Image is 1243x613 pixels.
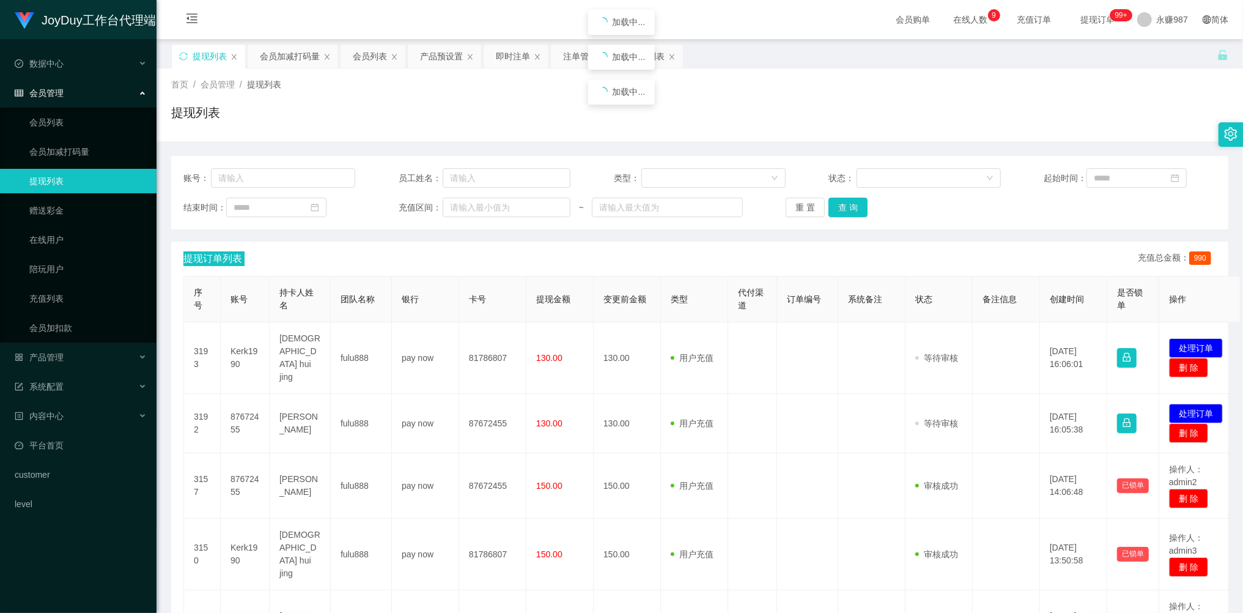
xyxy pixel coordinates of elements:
[1169,423,1208,443] button: 删 除
[29,228,147,252] a: 在线用户
[270,322,331,394] td: [DEMOGRAPHIC_DATA] hui jing
[15,412,23,420] i: 图标: profile
[42,1,156,40] h1: JoyDuy工作台代理端
[1169,404,1223,423] button: 处理订单
[29,169,147,193] a: 提现列表
[15,89,23,97] i: 图标: table
[420,45,463,68] div: 产品预设置
[614,172,641,185] span: 类型：
[15,382,23,391] i: 图标: form
[598,52,608,62] i: icon: loading
[15,382,64,392] span: 系统配置
[331,519,392,590] td: fulu888
[15,59,23,68] i: 图标: check-circle-o
[331,322,392,394] td: fulu888
[29,139,147,164] a: 会员加减打码量
[1169,533,1203,555] span: 操作人：admin3
[536,481,562,491] span: 150.00
[536,353,562,363] span: 130.00
[459,453,526,519] td: 87672455
[231,294,248,304] span: 账号
[496,45,530,68] div: 即时注单
[15,411,64,421] span: 内容中心
[1117,478,1149,493] button: 已锁单
[594,322,661,394] td: 130.00
[570,201,592,214] span: ~
[1044,172,1086,185] span: 起始时间：
[29,198,147,223] a: 赠送彩金
[221,453,270,519] td: 87672455
[240,80,242,89] span: /
[29,257,147,281] a: 陪玩用户
[1169,489,1208,508] button: 删 除
[613,52,646,62] span: 加载中...
[211,168,356,188] input: 请输入
[29,110,147,135] a: 会员列表
[443,198,570,217] input: 请输入最小值为
[671,353,714,363] span: 用户充值
[353,45,387,68] div: 会员列表
[915,549,958,559] span: 审核成功
[992,9,996,21] p: 9
[183,172,211,185] span: 账号：
[1171,174,1179,182] i: 图标: calendar
[270,519,331,590] td: [DEMOGRAPHIC_DATA] hui jing
[29,286,147,311] a: 充值列表
[828,198,868,217] button: 查 询
[184,453,221,519] td: 3157
[15,88,64,98] span: 会员管理
[1224,127,1237,141] i: 图标: setting
[1169,338,1223,358] button: 处理订单
[15,463,147,487] a: customer
[459,519,526,590] td: 81786807
[231,53,238,61] i: 图标: close
[311,203,319,212] i: 图标: calendar
[988,9,1000,21] sup: 9
[613,17,646,27] span: 加载中...
[221,322,270,394] td: Kerk1990
[1117,414,1137,433] button: 图标: lock
[392,519,459,590] td: pay now
[29,316,147,340] a: 会员加扣款
[402,294,419,304] span: 银行
[1169,358,1208,377] button: 删 除
[331,394,392,453] td: fulu888
[1110,9,1132,21] sup: 195
[399,172,443,185] span: 员工姓名：
[171,80,188,89] span: 首页
[1169,557,1208,577] button: 删 除
[193,80,196,89] span: /
[184,322,221,394] td: 3193
[536,418,562,428] span: 130.00
[536,294,570,304] span: 提现金额
[786,198,825,217] button: 重 置
[915,481,958,491] span: 审核成功
[1040,453,1107,519] td: [DATE] 14:06:48
[391,53,398,61] i: 图标: close
[915,418,958,428] span: 等待审核
[1117,547,1149,562] button: 已锁单
[392,453,459,519] td: pay now
[184,519,221,590] td: 3150
[1040,322,1107,394] td: [DATE] 16:06:01
[1040,394,1107,453] td: [DATE] 16:05:38
[221,394,270,453] td: 87672455
[323,53,331,61] i: 图标: close
[1040,519,1107,590] td: [DATE] 13:50:58
[1189,251,1211,265] span: 990
[392,322,459,394] td: pay now
[671,418,714,428] span: 用户充值
[1217,50,1228,61] i: 图标: unlock
[948,15,994,24] span: 在线人数
[459,322,526,394] td: 81786807
[829,172,857,185] span: 状态：
[594,394,661,453] td: 130.00
[983,294,1017,304] span: 备注信息
[399,201,443,214] span: 充值区间：
[592,198,743,217] input: 请输入最大值为
[594,519,661,590] td: 150.00
[787,294,821,304] span: 订单编号
[915,294,932,304] span: 状态
[193,45,227,68] div: 提现列表
[1011,15,1058,24] span: 充值订单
